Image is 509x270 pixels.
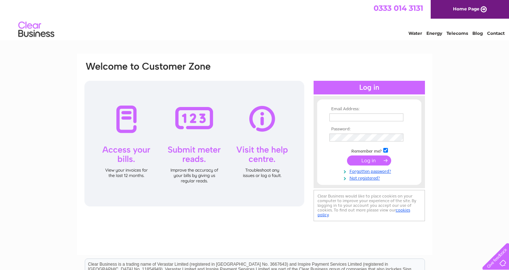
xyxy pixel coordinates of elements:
a: Blog [472,31,483,36]
td: Remember me? [328,147,411,154]
div: Clear Business is a trading name of Verastar Limited (registered in [GEOGRAPHIC_DATA] No. 3667643... [85,4,425,35]
a: Forgotten password? [329,167,411,174]
a: Telecoms [446,31,468,36]
a: Contact [487,31,505,36]
div: Clear Business would like to place cookies on your computer to improve your experience of the sit... [314,190,425,221]
img: logo.png [18,19,55,41]
a: 0333 014 3131 [374,4,423,13]
th: Password: [328,127,411,132]
a: Not registered? [329,174,411,181]
th: Email Address: [328,107,411,112]
input: Submit [347,155,391,166]
a: Energy [426,31,442,36]
a: cookies policy [318,208,410,217]
a: Water [408,31,422,36]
